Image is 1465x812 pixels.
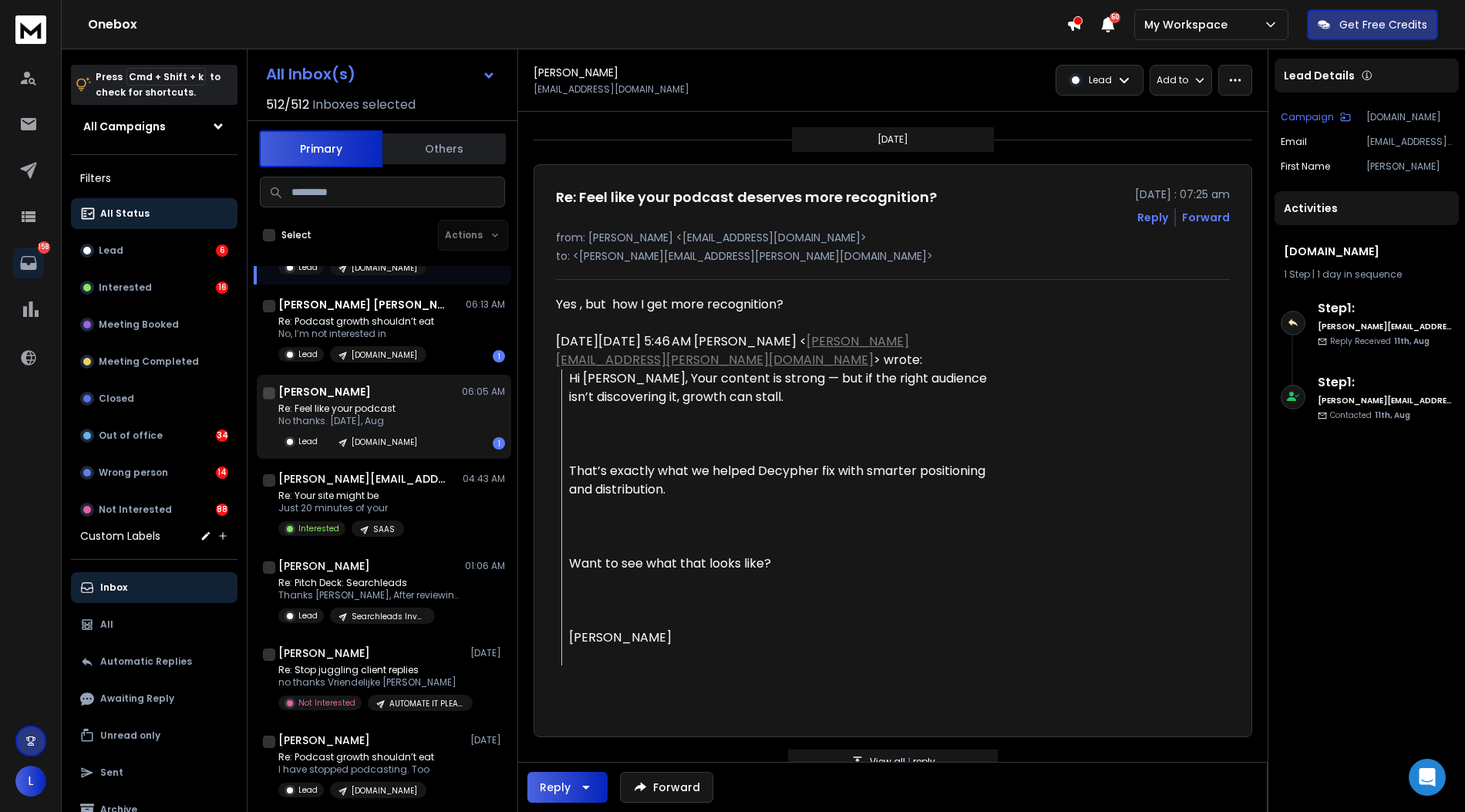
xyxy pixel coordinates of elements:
h1: Re: Feel like your podcast deserves more recognition? [556,187,937,208]
p: Meeting Completed [99,355,199,368]
div: 1 [493,437,505,450]
div: Activities [1275,191,1459,225]
button: Automatic Replies [71,646,237,677]
p: Email [1281,136,1307,148]
button: L [15,766,46,797]
p: Interested [99,281,152,294]
button: Primary [259,130,382,167]
button: Reply [1137,210,1168,225]
p: Re: Stop juggling client replies [278,664,463,676]
div: 34 [216,430,228,442]
button: Out of office34 [71,420,237,451]
p: [EMAIL_ADDRESS][DOMAIN_NAME] [1366,136,1453,148]
p: Automatic Replies [100,655,192,668]
h3: Inboxes selected [312,96,416,114]
h6: [PERSON_NAME][EMAIL_ADDRESS][PERSON_NAME][DOMAIN_NAME] [1318,321,1453,332]
button: Inbox [71,572,237,603]
p: [DATE] [470,647,505,659]
span: 11th, Aug [1375,409,1410,421]
p: Inbox [100,581,127,594]
p: SAAS [373,524,395,535]
p: to: <[PERSON_NAME][EMAIL_ADDRESS][PERSON_NAME][DOMAIN_NAME]> [556,248,1230,264]
h1: [PERSON_NAME] [278,384,371,399]
p: [DATE] [470,734,505,746]
button: Interested16 [71,272,237,303]
p: First Name [1281,160,1330,173]
p: Re: Podcast growth shouldn’t eat [278,315,434,328]
p: AUTOMATE IT PLEASE - Whitelabel slack [389,698,463,709]
p: Lead [1089,74,1112,86]
p: I have stopped podcasting. Too [278,763,434,776]
p: Lead Details [1284,68,1355,83]
span: 512 / 512 [266,96,309,114]
p: View all reply [870,756,935,768]
p: Sent [100,767,123,779]
p: [PERSON_NAME] [1366,160,1453,173]
div: 6 [216,244,228,257]
p: [DATE] [877,133,908,146]
p: Get Free Credits [1339,17,1427,32]
div: | [1284,268,1450,281]
div: 16 [216,281,228,294]
div: Open Intercom Messenger [1409,759,1446,796]
div: Reply [540,780,571,795]
button: All Campaigns [71,111,237,142]
p: Re: Pitch Deck: Searchleads [278,577,463,589]
h3: Custom Labels [80,528,160,544]
span: Cmd + Shift + k [126,68,206,86]
p: My Workspace [1144,17,1234,32]
h3: Filters [71,167,237,189]
p: All [100,618,113,631]
h1: [PERSON_NAME][EMAIL_ADDRESS][DOMAIN_NAME] [278,471,448,487]
p: Reply Received [1330,335,1430,347]
p: Re: Podcast growth shouldn’t eat [278,751,434,763]
h1: [PERSON_NAME] [278,733,370,748]
a: 158 [13,248,44,278]
div: 1 [493,350,505,362]
p: [DOMAIN_NAME] [1366,111,1453,123]
a: [PERSON_NAME][EMAIL_ADDRESS][PERSON_NAME][DOMAIN_NAME] [556,332,909,369]
p: Contacted [1330,409,1410,421]
p: Lead [99,244,123,257]
p: Re: Your site might be [278,490,404,502]
button: All Status [71,198,237,229]
p: Unread only [100,729,160,742]
button: All [71,609,237,640]
p: 01:06 AM [465,560,505,572]
div: [DATE][DATE] 5:46 AM [PERSON_NAME] < > wrote: [556,332,1006,369]
p: No thanks. [DATE], Aug [278,415,426,427]
label: Select [281,229,312,241]
button: Lead6 [71,235,237,266]
p: Not Interested [99,504,172,516]
p: Re: Feel like your podcast [278,403,426,415]
p: [DOMAIN_NAME] [352,349,417,361]
span: 1 day in sequence [1317,268,1402,281]
h1: Onebox [88,15,1066,34]
button: Reply [527,772,608,803]
button: Awaiting Reply [71,683,237,714]
blockquote: Hi [PERSON_NAME], Your content is strong — but if the right audience isn’t discovering it, growth... [561,369,1006,665]
img: logo [15,15,46,44]
button: Others [382,132,506,166]
h1: [PERSON_NAME] [278,558,370,574]
h6: Step 1 : [1318,373,1453,392]
p: [DOMAIN_NAME] [352,436,417,448]
h6: Step 1 : [1318,299,1453,318]
button: All Inbox(s) [254,59,508,89]
span: 11th, Aug [1394,335,1430,347]
p: from: [PERSON_NAME] <[EMAIL_ADDRESS][DOMAIN_NAME]> [556,230,1230,245]
button: Meeting Completed [71,346,237,377]
p: Meeting Booked [99,318,179,331]
p: [DOMAIN_NAME] [352,785,417,797]
p: Awaiting Reply [100,692,174,705]
h1: [PERSON_NAME] [534,65,618,80]
button: Campaign [1281,111,1351,123]
p: Lead [298,436,318,447]
p: Closed [99,393,134,405]
h1: [DOMAIN_NAME] [1284,244,1450,259]
p: Lead [298,610,318,622]
p: Campaign [1281,111,1334,123]
p: Just 20 minutes of your [278,502,404,514]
